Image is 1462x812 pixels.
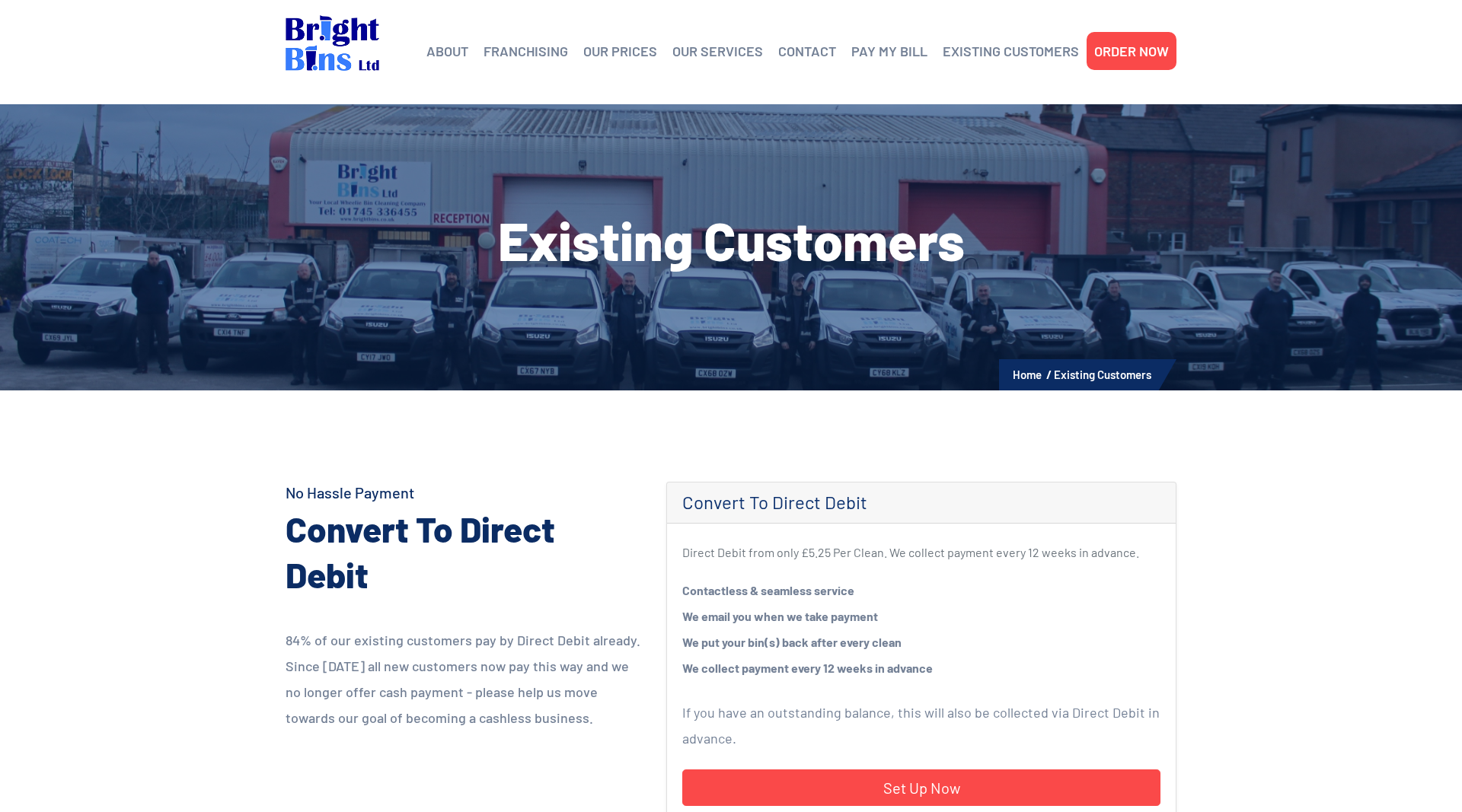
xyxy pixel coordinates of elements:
[682,578,1160,603] li: Contactless & seamless service
[426,40,468,62] a: ABOUT
[1094,40,1169,62] a: ORDER NOW
[778,40,836,62] a: CONTACT
[286,506,643,597] h2: Convert To Direct Debit
[851,40,927,62] a: PAY MY BILL
[682,769,1160,806] a: Set Up Now
[1054,365,1151,384] li: Existing Customers
[672,40,763,62] a: OUR SERVICES
[682,603,1160,629] li: We email you when we take payment
[943,40,1079,62] a: EXISTING CUSTOMERS
[583,40,657,62] a: OUR PRICES
[286,482,643,503] h4: No Hassle Payment
[286,627,643,731] p: 84% of our existing customers pay by Direct Debit already. Since [DATE] all new customers now pay...
[682,699,1160,751] p: If you have an outstanding balance, this will also be collected via Direct Debit in advance.
[682,655,1160,681] li: We collect payment every 12 weeks in advance
[682,629,1160,655] li: We put your bin(s) back after every clean
[286,213,1176,266] h1: Existing Customers
[682,545,1139,559] small: Direct Debit from only £5.25 Per Clean. We collect payment every 12 weeks in advance.
[484,40,568,62] a: FRANCHISING
[1013,368,1042,381] a: Home
[682,492,1160,514] h4: Convert To Direct Debit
